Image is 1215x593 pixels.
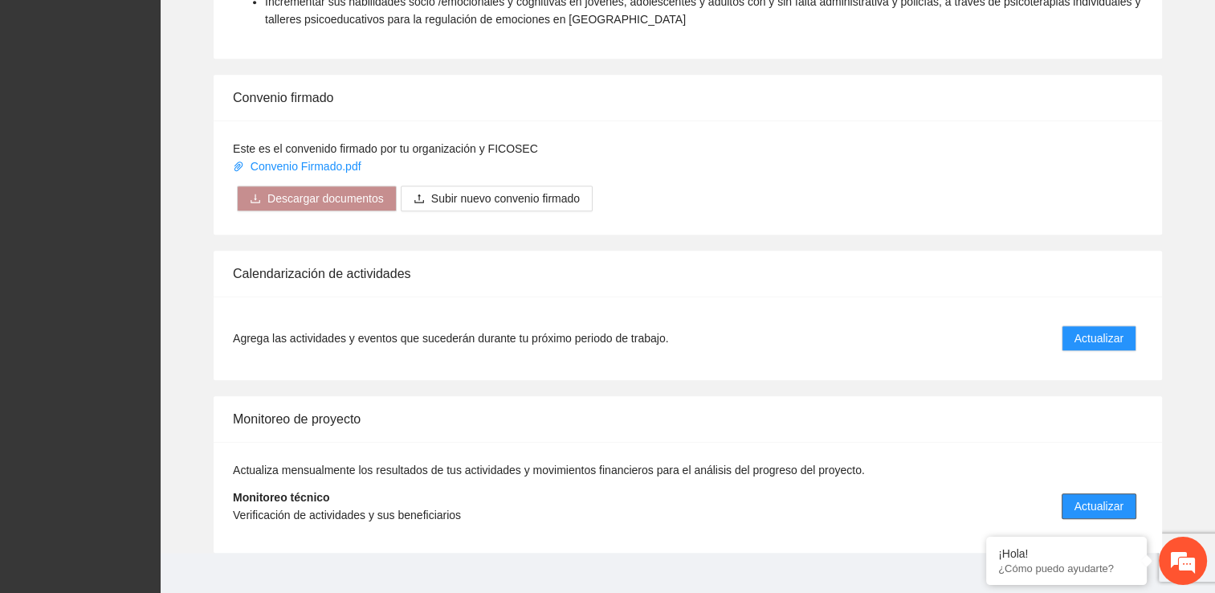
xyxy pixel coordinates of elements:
span: Subir nuevo convenio firmado [431,190,580,207]
span: Este es el convenido firmado por tu organización y FICOSEC [233,142,538,155]
p: ¿Cómo puedo ayudarte? [998,562,1135,575]
textarea: Escriba su mensaje y pulse “Intro” [8,410,306,466]
strong: Monitoreo técnico [233,491,330,504]
span: Verificación de actividades y sus beneficiarios [233,509,461,521]
div: Monitoreo de proyecto [233,396,1143,442]
span: Agrega las actividades y eventos que sucederán durante tu próximo periodo de trabajo. [233,329,668,347]
button: Actualizar [1062,493,1136,519]
button: Actualizar [1062,325,1136,351]
span: Actualizar [1074,329,1123,347]
span: paper-clip [233,161,244,172]
a: Convenio Firmado.pdf [233,160,364,173]
span: Descargar documentos [267,190,384,207]
div: Convenio firmado [233,75,1143,121]
span: download [250,193,261,206]
span: Actualiza mensualmente los resultados de tus actividades y movimientos financieros para el anális... [233,464,865,476]
span: Estamos en línea. [93,200,222,362]
div: ¡Hola! [998,547,1135,560]
div: Minimizar ventana de chat en vivo [263,8,302,47]
div: Calendarización de actividades [233,251,1143,296]
span: upload [414,193,425,206]
div: Chatee con nosotros ahora [84,82,270,103]
span: Actualizar [1074,497,1123,515]
button: downloadDescargar documentos [237,186,397,211]
span: uploadSubir nuevo convenio firmado [401,192,593,205]
button: uploadSubir nuevo convenio firmado [401,186,593,211]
